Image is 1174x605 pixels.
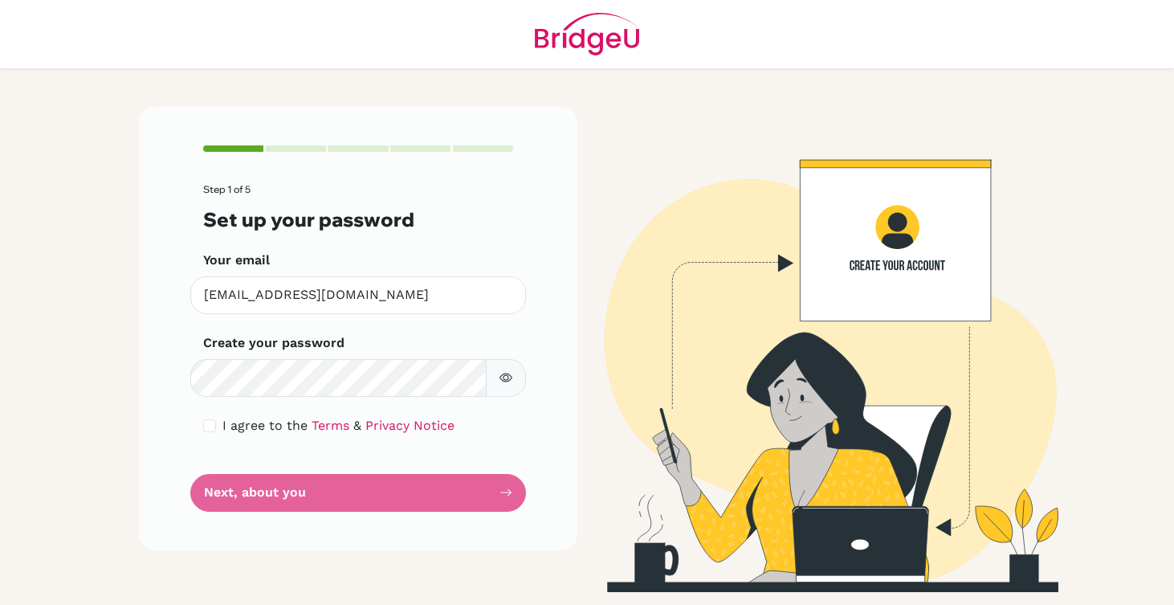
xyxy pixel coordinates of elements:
[203,183,251,195] span: Step 1 of 5
[190,276,526,314] input: Insert your email*
[203,333,344,353] label: Create your password
[203,208,513,231] h3: Set up your password
[312,418,349,433] a: Terms
[222,418,308,433] span: I agree to the
[203,251,270,270] label: Your email
[353,418,361,433] span: &
[365,418,455,433] a: Privacy Notice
